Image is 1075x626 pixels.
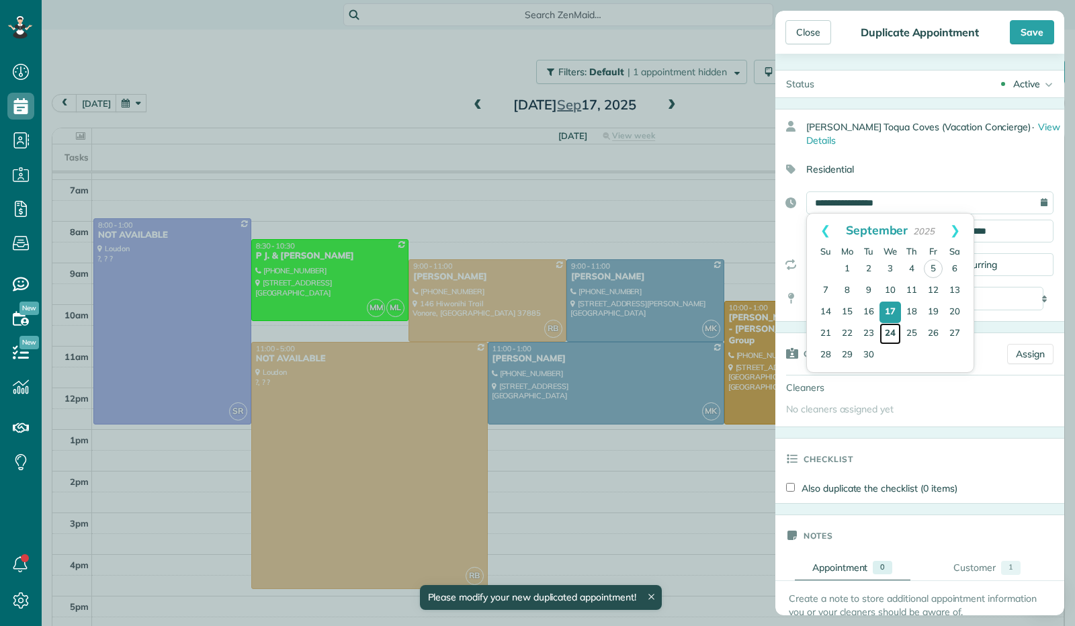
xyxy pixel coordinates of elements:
span: · [1032,121,1034,133]
div: Save [1010,20,1054,44]
label: Also duplicate the checklist (0 items) [786,482,957,495]
a: 15 [836,302,858,323]
p: Create a note to store additional appointment information you or your cleaners should be aware of. [789,592,1051,619]
div: Status [775,71,825,97]
span: Wednesday [884,246,897,257]
a: 23 [858,323,879,345]
a: 6 [944,259,965,280]
a: 3 [879,259,901,280]
a: 17 [879,302,901,323]
div: Appointment [812,561,868,574]
span: Monday [841,246,853,257]
a: 8 [836,280,858,302]
div: Residential [775,158,1053,181]
span: Sunday [820,246,831,257]
a: 13 [944,280,965,302]
a: 19 [922,302,944,323]
div: Please modify your new duplicated appointment! [419,585,661,610]
a: 2 [858,259,879,280]
a: 9 [858,280,879,302]
span: Thursday [906,246,917,257]
h3: Cleaners [804,333,851,373]
div: [PERSON_NAME] Toqua Coves (Vacation Concierge) [806,115,1064,152]
a: 20 [944,302,965,323]
a: Next [937,214,974,247]
span: New [19,336,39,349]
a: Prev [807,214,844,247]
a: 29 [836,345,858,366]
a: 18 [901,302,922,323]
div: Active [1013,77,1040,91]
a: 22 [836,323,858,345]
div: Cleaners [775,375,869,400]
span: 2025 [913,226,935,236]
a: 30 [858,345,879,366]
input: Also duplicate the checklist (0 items) [786,483,795,492]
div: Customer [953,561,996,575]
a: 27 [944,323,965,345]
a: 14 [815,302,836,323]
div: Close [785,20,831,44]
span: Recurring [956,259,998,271]
a: 1 [836,259,858,280]
a: 4 [901,259,922,280]
span: Friday [929,246,937,257]
a: 10 [879,280,901,302]
a: Assign [1007,344,1053,364]
div: Duplicate Appointment [857,26,983,39]
a: 24 [879,323,901,345]
a: 25 [901,323,922,345]
a: 12 [922,280,944,302]
h3: Checklist [804,439,853,479]
div: 0 [873,561,892,574]
span: No cleaners assigned yet [786,403,894,415]
a: 28 [815,345,836,366]
span: New [19,302,39,315]
a: 11 [901,280,922,302]
h3: Notes [804,515,833,555]
a: 21 [815,323,836,345]
span: September [846,222,908,237]
a: 16 [858,302,879,323]
div: 1 [1001,561,1021,575]
a: 5 [924,259,943,278]
a: 7 [815,280,836,302]
span: Saturday [949,246,960,257]
a: 26 [922,323,944,345]
span: Tuesday [864,246,874,257]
